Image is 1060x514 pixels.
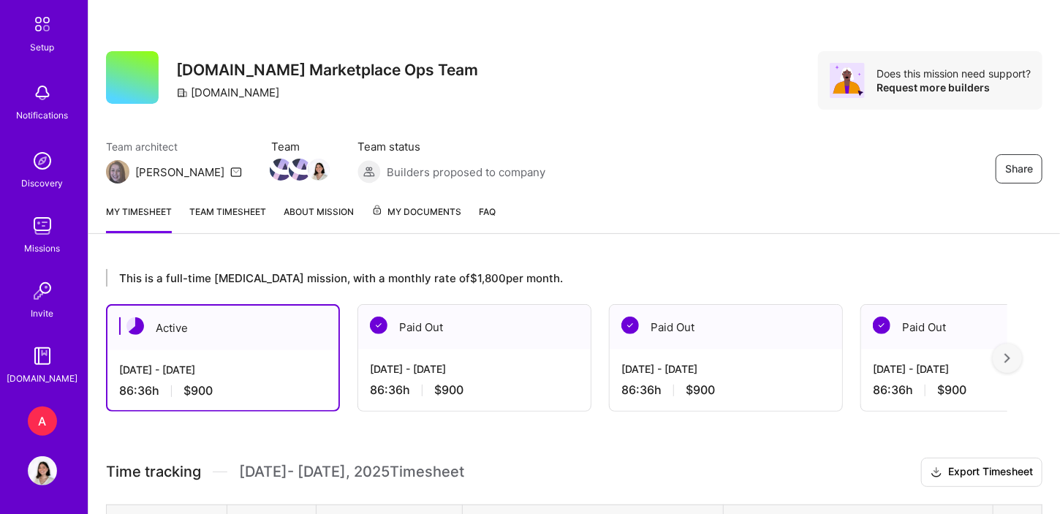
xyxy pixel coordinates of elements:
[27,9,58,39] img: setup
[931,465,942,480] i: icon Download
[370,317,387,334] img: Paid Out
[610,305,842,349] div: Paid Out
[24,456,61,485] a: User Avatar
[1005,162,1033,176] span: Share
[31,39,55,55] div: Setup
[370,361,579,377] div: [DATE] - [DATE]
[308,159,330,181] img: Team Member Avatar
[371,204,461,220] span: My Documents
[106,269,1007,287] div: This is a full-time [MEDICAL_DATA] mission, with a monthly rate of $1,800 per month.
[119,362,327,377] div: [DATE] - [DATE]
[370,382,579,398] div: 86:36 h
[176,61,478,79] h3: [DOMAIN_NAME] Marketplace Ops Team
[996,154,1042,184] button: Share
[621,361,830,377] div: [DATE] - [DATE]
[387,165,545,180] span: Builders proposed to company
[17,107,69,123] div: Notifications
[31,306,54,321] div: Invite
[28,78,57,107] img: bell
[271,157,290,182] a: Team Member Avatar
[176,85,279,100] div: [DOMAIN_NAME]
[107,306,338,350] div: Active
[371,204,461,233] a: My Documents
[284,204,354,233] a: About Mission
[357,160,381,184] img: Builders proposed to company
[239,463,464,481] span: [DATE] - [DATE] , 2025 Timesheet
[290,157,309,182] a: Team Member Avatar
[358,305,591,349] div: Paid Out
[479,204,496,233] a: FAQ
[106,204,172,233] a: My timesheet
[309,157,328,182] a: Team Member Avatar
[25,241,61,256] div: Missions
[921,458,1042,487] button: Export Timesheet
[28,456,57,485] img: User Avatar
[289,159,311,181] img: Team Member Avatar
[183,383,213,398] span: $900
[135,165,224,180] div: [PERSON_NAME]
[357,139,545,154] span: Team status
[28,276,57,306] img: Invite
[271,139,328,154] span: Team
[270,159,292,181] img: Team Member Avatar
[22,175,64,191] div: Discovery
[877,67,1031,80] div: Does this mission need support?
[189,204,266,233] a: Team timesheet
[830,63,865,98] img: Avatar
[7,371,78,386] div: [DOMAIN_NAME]
[877,80,1031,94] div: Request more builders
[28,146,57,175] img: discovery
[873,317,890,334] img: Paid Out
[1004,353,1010,363] img: right
[434,382,463,398] span: $900
[106,463,201,481] span: Time tracking
[937,382,966,398] span: $900
[24,407,61,436] a: A
[686,382,715,398] span: $900
[106,139,242,154] span: Team architect
[106,160,129,184] img: Team Architect
[176,87,188,99] i: icon CompanyGray
[621,382,830,398] div: 86:36 h
[126,317,144,335] img: Active
[119,383,327,398] div: 86:36 h
[230,166,242,178] i: icon Mail
[28,341,57,371] img: guide book
[28,211,57,241] img: teamwork
[621,317,639,334] img: Paid Out
[28,407,57,436] div: A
